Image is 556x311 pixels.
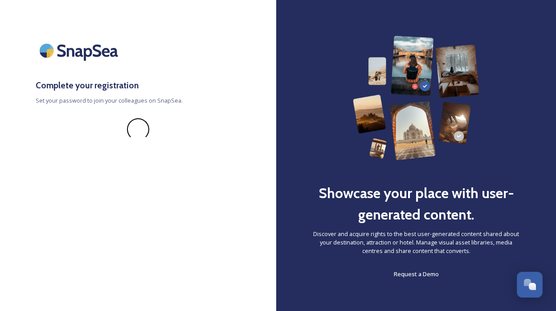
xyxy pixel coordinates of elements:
span: Discover and acquire rights to the best user-generated content shared about your destination, att... [312,230,520,256]
img: 63b42ca75bacad526042e722_Group%20154-p-800.png [353,36,479,160]
h2: Showcase your place with user-generated content. [312,182,520,225]
span: Set your password to join your colleagues on SnapSea. [36,96,241,105]
span: Request a Demo [394,270,439,278]
button: Open Chat [517,272,543,298]
img: SnapSea Logo [36,36,125,66]
a: Request a Demo [394,269,439,279]
h3: Complete your registration [36,79,241,92]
